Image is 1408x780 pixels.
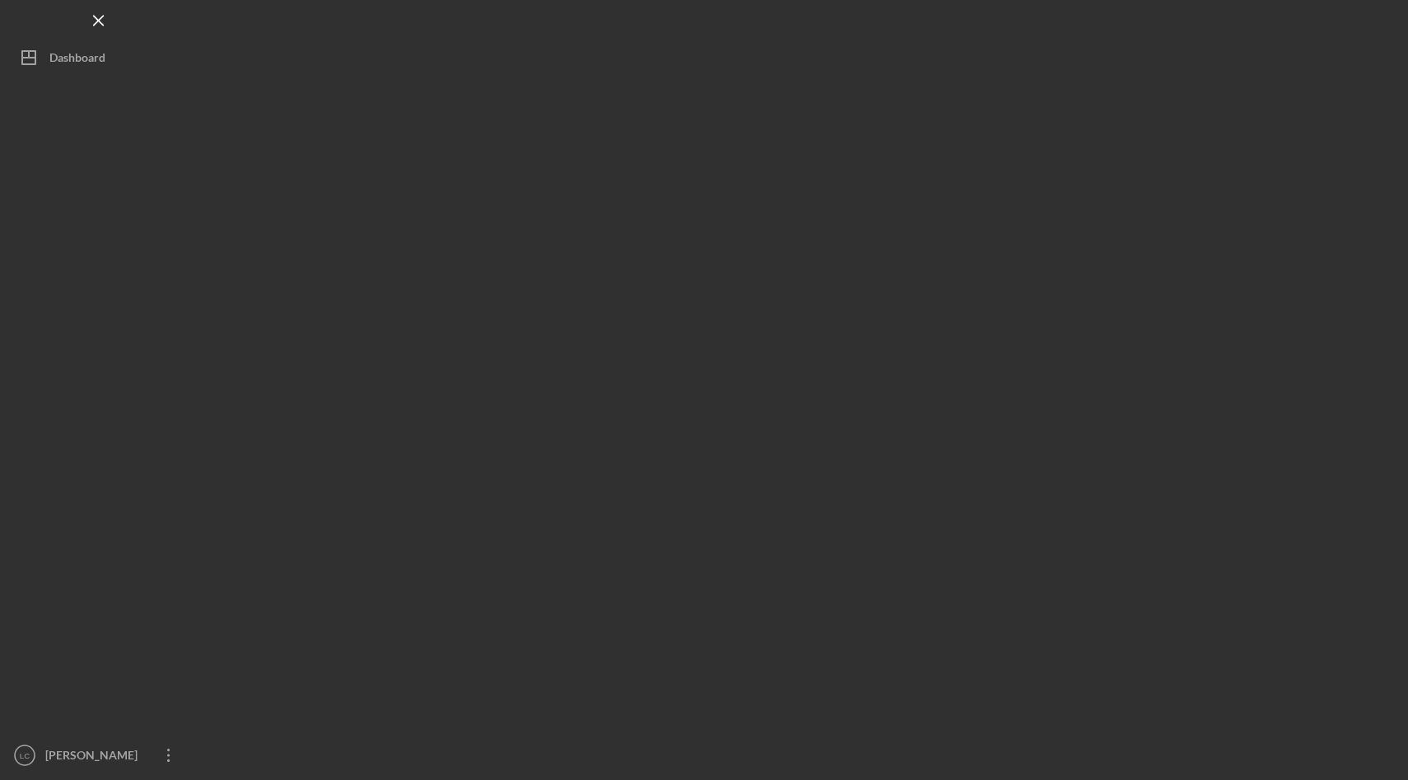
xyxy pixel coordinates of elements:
[20,751,30,760] text: LC
[8,41,189,74] button: Dashboard
[8,739,189,772] button: LC[PERSON_NAME]
[41,739,148,776] div: [PERSON_NAME]
[49,41,105,78] div: Dashboard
